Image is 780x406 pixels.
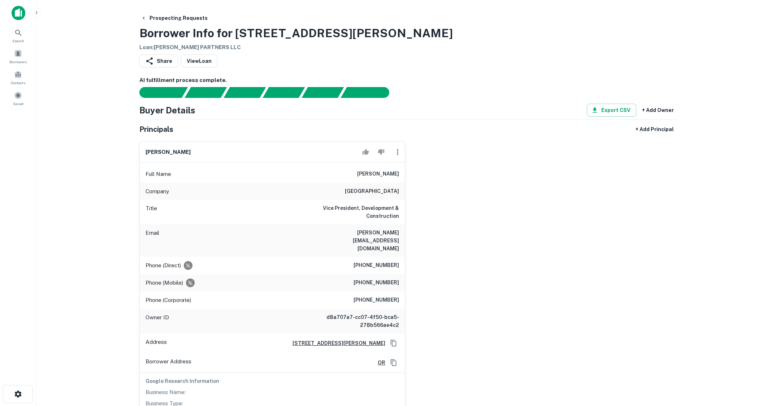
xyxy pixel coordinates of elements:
button: + Add Owner [639,104,677,117]
button: Copy Address [388,357,399,368]
a: Saved [2,88,34,108]
button: Accept [359,145,372,159]
h6: [PERSON_NAME][EMAIL_ADDRESS][DOMAIN_NAME] [312,229,399,252]
span: Saved [13,101,23,107]
h6: [PERSON_NAME] [357,170,399,178]
a: Borrowers [2,47,34,66]
h6: [PERSON_NAME] [146,148,191,156]
button: Prospecting Requests [138,12,211,25]
button: Reject [375,145,387,159]
a: OR [372,359,385,367]
p: Business Name: [146,388,186,397]
div: Principals found, AI now looking for contact information... [263,87,305,98]
h6: d8a707a7-cc07-4f50-bca5-278b566ae4c2 [312,313,399,329]
p: Owner ID [146,313,169,329]
p: Phone (Corporate) [146,296,191,304]
div: Sending borrower request to AI... [131,87,185,98]
h6: Vice President, Development & Construction [312,204,399,220]
div: Requests to not be contacted at this number [186,278,195,287]
button: Share [139,55,178,68]
p: Company [146,187,169,196]
div: Documents found, AI parsing details... [224,87,266,98]
h6: Google Research Information [146,377,399,385]
button: Copy Address [388,338,399,349]
iframe: Chat Widget [744,348,780,383]
p: Borrower Address [146,357,191,368]
p: Address [146,338,167,349]
span: Contacts [11,80,25,86]
h4: Buyer Details [139,104,195,117]
h3: Borrower Info for [STREET_ADDRESS][PERSON_NAME] [139,25,453,42]
h6: Loan : [PERSON_NAME] PARTNERS LLC [139,43,453,52]
button: Export CSV [587,104,636,117]
h6: [PHONE_NUMBER] [354,296,399,304]
button: + Add Principal [633,123,677,136]
p: Title [146,204,157,220]
h6: [PHONE_NUMBER] [354,278,399,287]
div: AI fulfillment process complete. [341,87,398,98]
div: Your request is received and processing... [185,87,227,98]
p: Phone (Mobile) [146,278,183,287]
p: Full Name [146,170,171,178]
a: Contacts [2,68,34,87]
span: Borrowers [9,59,27,65]
h5: Principals [139,124,173,135]
a: ViewLoan [181,55,217,68]
p: Email [146,229,159,252]
h6: [PHONE_NUMBER] [354,261,399,270]
h6: [GEOGRAPHIC_DATA] [345,187,399,196]
span: Search [12,38,24,44]
img: capitalize-icon.png [12,6,25,20]
a: Search [2,26,34,45]
div: Requests to not be contacted at this number [184,261,192,270]
div: Principals found, still searching for contact information. This may take time... [302,87,344,98]
p: Phone (Direct) [146,261,181,270]
h6: AI fulfillment process complete. [139,76,677,85]
a: [STREET_ADDRESS][PERSON_NAME] [287,339,385,347]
